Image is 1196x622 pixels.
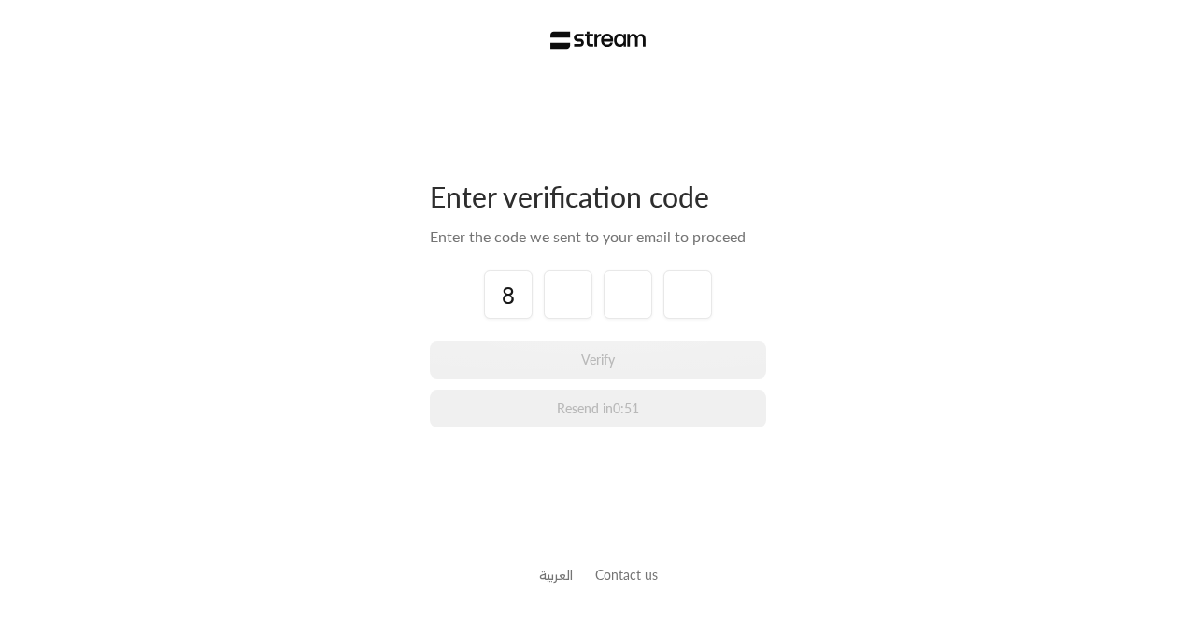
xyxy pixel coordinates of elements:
button: Contact us [595,565,658,585]
img: Stream Logo [550,31,647,50]
a: Contact us [595,567,658,583]
div: Enter the code we sent to your email to proceed [430,225,766,248]
div: Enter verification code [430,179,766,214]
a: العربية [539,557,573,592]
